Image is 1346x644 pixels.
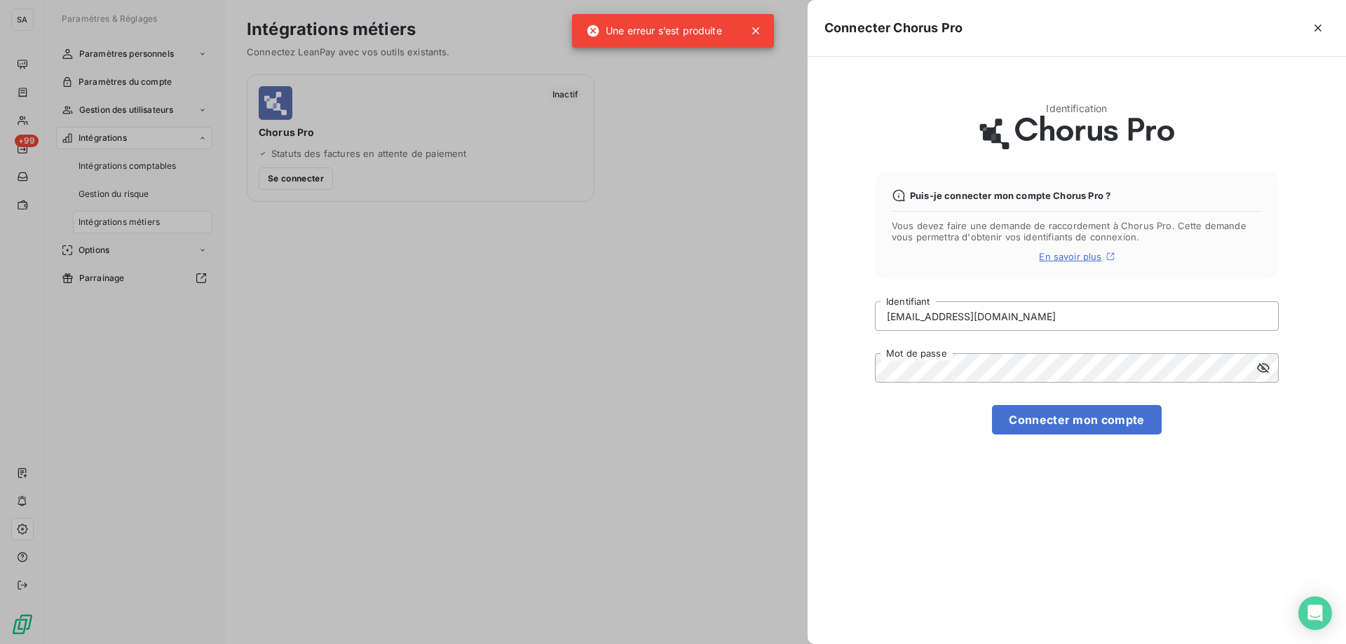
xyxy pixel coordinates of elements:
div: Open Intercom Messenger [1298,596,1332,630]
span: Vous devez faire une demande de raccordement à Chorus Pro. Cette demande vous permettra d'obtenir... [892,220,1262,242]
img: Credit safe logo [979,116,1174,149]
span: Puis-je connecter mon compte Chorus Pro ? [910,190,1110,201]
button: Connecter mon compte [992,405,1161,434]
input: placeholder [875,301,1279,331]
span: En savoir plus [1039,251,1101,262]
h5: Connecter Chorus Pro [824,18,963,38]
span: Identification [1046,102,1107,116]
